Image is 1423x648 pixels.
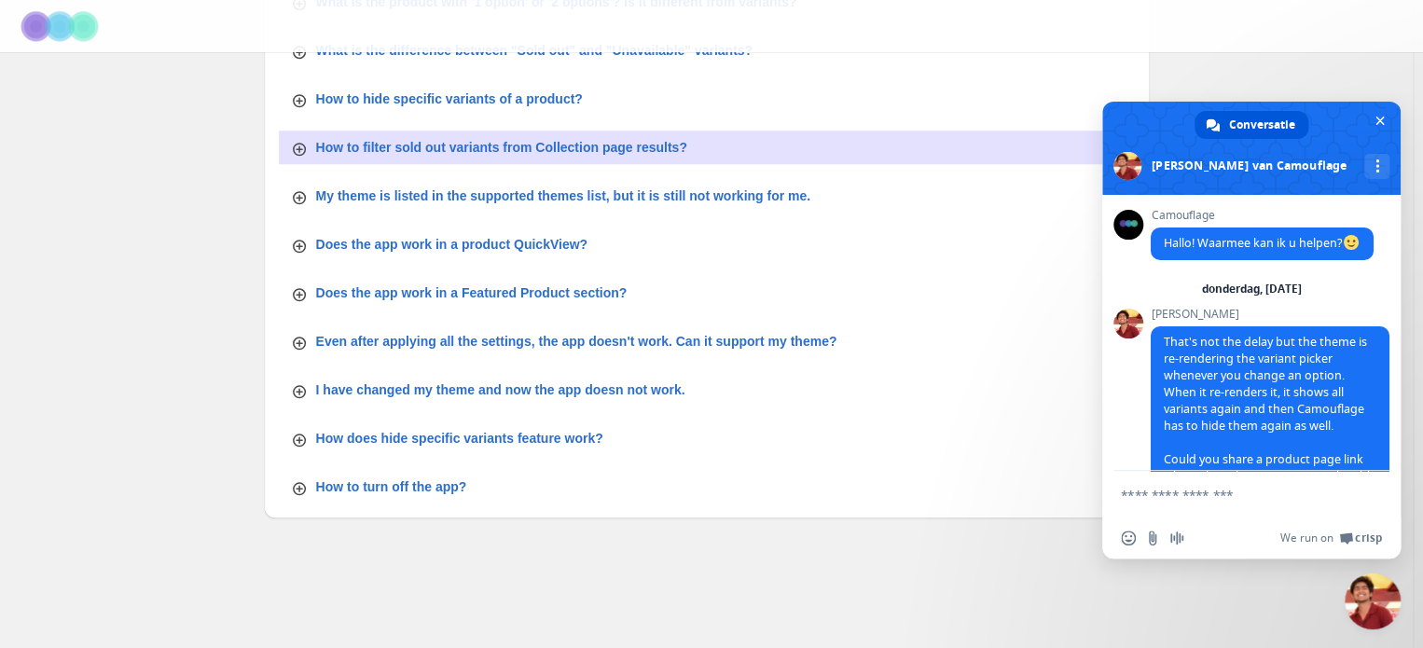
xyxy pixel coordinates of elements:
div: Conversatie [1195,111,1308,139]
textarea: Typ een bericht... [1121,487,1341,503]
span: Audiobericht opnemen [1169,531,1184,545]
span: Conversatie [1229,111,1295,139]
button: Does the app work in a product QuickView? [279,227,1135,261]
a: We run onCrisp [1280,531,1382,545]
span: [PERSON_NAME] [1151,308,1389,321]
div: Meer kanalen [1364,154,1389,179]
p: My theme is listed in the supported themes list, but it is still not working for me. [316,186,811,205]
span: Camouflage [1151,209,1374,222]
span: Stuur een bestand [1145,531,1160,545]
span: Hallo! Waarmee kan ik u helpen? [1164,235,1361,251]
p: How to turn off the app? [316,477,467,496]
p: How to hide specific variants of a product? [316,90,583,108]
button: My theme is listed in the supported themes list, but it is still not working for me. [279,179,1135,213]
div: donderdag, [DATE] [1202,283,1302,295]
p: How does hide specific variants feature work? [316,429,603,448]
button: Even after applying all the settings, the app doesn't work. Can it support my theme? [279,324,1135,358]
div: Chat sluiten [1345,573,1401,629]
button: How to turn off the app? [279,470,1135,503]
span: Chat sluiten [1370,111,1389,131]
p: How to filter sold out variants from Collection page results? [316,138,687,157]
span: Crisp [1355,531,1382,545]
span: Emoji invoegen [1121,531,1136,545]
p: Does the app work in a product QuickView? [316,235,587,254]
p: Does the app work in a Featured Product section? [316,283,628,302]
button: Does the app work in a Featured Product section? [279,276,1135,310]
span: That's not the delay but the theme is re-rendering the variant picker whenever you change an opti... [1164,334,1376,501]
span: We run on [1280,531,1333,545]
button: How does hide specific variants feature work? [279,421,1135,455]
p: I have changed my theme and now the app doesn not work. [316,380,685,399]
p: Even after applying all the settings, the app doesn't work. Can it support my theme? [316,332,837,351]
button: How to filter sold out variants from Collection page results? [279,131,1135,164]
button: How to hide specific variants of a product? [279,82,1135,116]
button: I have changed my theme and now the app doesn not work. [279,373,1135,407]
